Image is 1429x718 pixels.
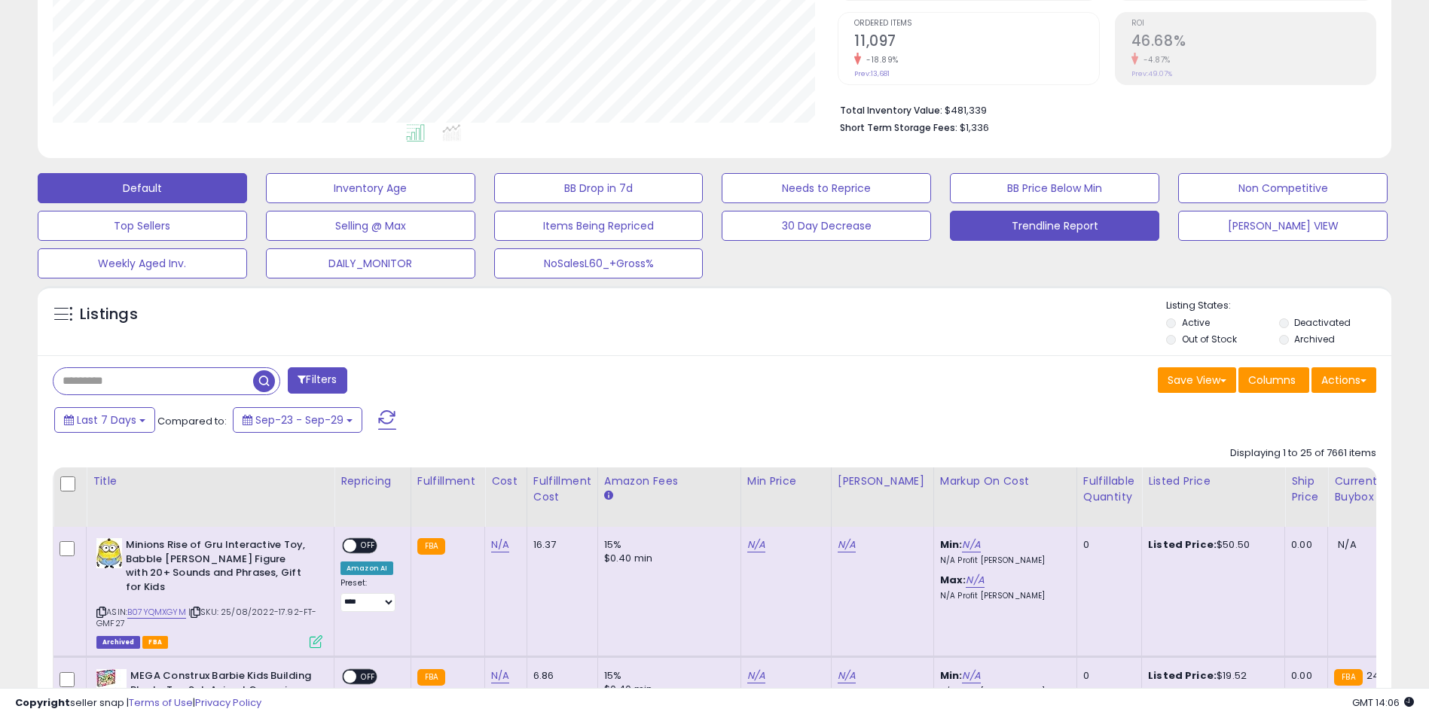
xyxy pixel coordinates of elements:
[126,538,309,598] b: Minions Rise of Gru Interactive Toy, Babble [PERSON_NAME] Figure with 20+ Sounds and Phrases, Gif...
[1334,669,1362,686] small: FBA
[1182,333,1237,345] label: Out of Stock
[96,538,322,647] div: ASIN:
[491,537,509,552] a: N/A
[747,473,825,489] div: Min Price
[1291,473,1321,505] div: Ship Price
[38,211,247,241] button: Top Sellers
[491,668,509,683] a: N/A
[1148,538,1273,552] div: $50.50
[1294,316,1351,329] label: Deactivated
[494,211,704,241] button: Items Being Repriced
[604,538,729,552] div: 15%
[15,695,70,710] strong: Copyright
[356,540,380,552] span: OFF
[494,173,704,203] button: BB Drop in 7d
[1148,669,1273,683] div: $19.52
[417,538,445,555] small: FBA
[747,668,765,683] a: N/A
[950,211,1159,241] button: Trendline Report
[1338,537,1356,552] span: N/A
[1131,32,1376,53] h2: 46.68%
[840,100,1365,118] li: $481,339
[838,668,856,683] a: N/A
[940,473,1070,489] div: Markup on Cost
[1148,473,1278,489] div: Listed Price
[1334,473,1412,505] div: Current Buybox Price
[233,407,362,433] button: Sep-23 - Sep-29
[962,537,980,552] a: N/A
[1083,473,1135,505] div: Fulfillable Quantity
[157,414,227,428] span: Compared to:
[854,32,1098,53] h2: 11,097
[722,211,931,241] button: 30 Day Decrease
[1158,367,1236,393] button: Save View
[15,696,261,710] div: seller snap | |
[340,561,393,575] div: Amazon AI
[604,669,729,683] div: 15%
[96,538,122,568] img: 41FEJlpR43L._SL40_.jpg
[1291,538,1316,552] div: 0.00
[1248,373,1296,388] span: Columns
[129,695,193,710] a: Terms of Use
[1352,695,1414,710] span: 2025-10-7 14:06 GMT
[340,473,405,489] div: Repricing
[940,668,963,683] b: Min:
[960,120,989,135] span: $1,336
[1366,668,1394,683] span: 24.99
[266,248,475,278] button: DAILY_MONITOR
[747,537,765,552] a: N/A
[491,473,521,489] div: Cost
[1083,538,1130,552] div: 0
[933,467,1076,527] th: The percentage added to the cost of goods (COGS) that forms the calculator for Min & Max prices.
[1182,316,1210,329] label: Active
[1148,668,1217,683] b: Listed Price:
[417,669,445,686] small: FBA
[533,669,586,683] div: 6.86
[838,473,927,489] div: [PERSON_NAME]
[1083,669,1130,683] div: 0
[962,668,980,683] a: N/A
[142,636,168,649] span: FBA
[1166,299,1391,313] p: Listing States:
[854,20,1098,28] span: Ordered Items
[93,473,328,489] div: Title
[840,104,942,117] b: Total Inventory Value:
[1291,669,1316,683] div: 0.00
[54,407,155,433] button: Last 7 Days
[494,248,704,278] button: NoSalesL60_+Gross%
[940,591,1065,601] p: N/A Profit [PERSON_NAME]
[854,69,890,78] small: Prev: 13,681
[950,173,1159,203] button: BB Price Below Min
[96,669,127,698] img: 51-E0FC+XIL._SL40_.jpg
[255,412,344,427] span: Sep-23 - Sep-29
[1131,20,1376,28] span: ROI
[533,473,591,505] div: Fulfillment Cost
[940,555,1065,566] p: N/A Profit [PERSON_NAME]
[1178,211,1388,241] button: [PERSON_NAME] VIEW
[288,367,347,394] button: Filters
[940,573,966,587] b: Max:
[604,473,734,489] div: Amazon Fees
[417,473,478,489] div: Fulfillment
[1138,54,1171,65] small: -4.87%
[266,173,475,203] button: Inventory Age
[96,636,140,649] span: Listings that have been deleted from Seller Central
[266,211,475,241] button: Selling @ Max
[966,573,984,588] a: N/A
[1148,537,1217,552] b: Listed Price:
[838,537,856,552] a: N/A
[80,304,138,325] h5: Listings
[96,606,317,628] span: | SKU: 25/08/2022-17.92-FT-GMF27
[38,248,247,278] button: Weekly Aged Inv.
[356,671,380,683] span: OFF
[840,121,957,134] b: Short Term Storage Fees:
[340,578,399,612] div: Preset:
[1131,69,1172,78] small: Prev: 49.07%
[38,173,247,203] button: Default
[533,538,586,552] div: 16.37
[1230,446,1376,461] div: Displaying 1 to 25 of 7661 items
[722,173,931,203] button: Needs to Reprice
[195,695,261,710] a: Privacy Policy
[1178,173,1388,203] button: Non Competitive
[1294,333,1335,345] label: Archived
